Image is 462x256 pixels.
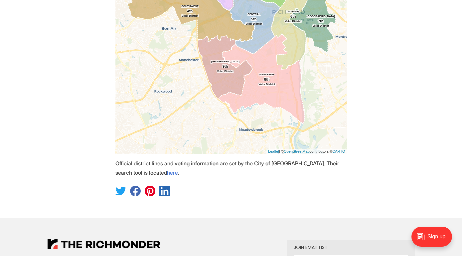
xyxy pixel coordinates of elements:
iframe: portal-trigger [406,223,462,256]
div: | © contributors © [266,149,347,154]
p: Official district lines and voting information are set by the City of [GEOGRAPHIC_DATA]. Their se... [115,159,347,177]
div: Join email list [294,245,408,250]
img: The Richmonder Logo [48,239,160,249]
a: here [167,169,178,176]
a: Leaflet [268,149,279,153]
a: OpenStreetMap [284,149,310,153]
a: CARTO [332,149,345,153]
